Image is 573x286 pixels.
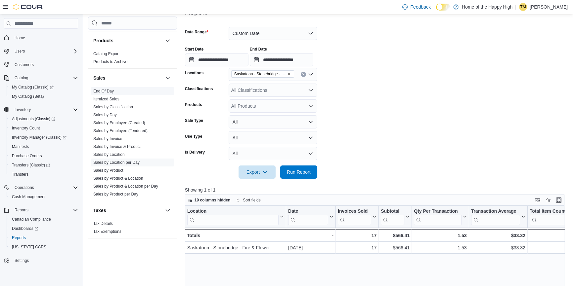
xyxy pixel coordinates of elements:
[93,221,113,226] span: Tax Details
[1,33,81,42] button: Home
[381,208,410,225] button: Subtotal
[9,83,78,91] span: My Catalog (Classic)
[234,196,263,204] button: Sort fields
[520,3,526,11] span: TM
[93,207,162,214] button: Taxes
[185,187,568,193] p: Showing 1 of 1
[414,208,466,225] button: Qty Per Transaction
[9,143,78,151] span: Manifests
[338,208,371,215] div: Invoices Sold
[7,142,81,151] button: Manifests
[195,197,231,203] span: 19 columns hidden
[93,96,119,102] span: Itemized Sales
[93,160,140,165] a: Sales by Location per Day
[88,87,177,201] div: Sales
[410,4,430,10] span: Feedback
[519,3,527,11] div: Tristen Mueller
[288,244,333,252] div: [DATE]
[164,74,172,82] button: Sales
[93,89,114,93] a: End Of Day
[93,144,141,149] a: Sales by Invoice & Product
[9,243,78,251] span: Washington CCRS
[7,242,81,252] button: [US_STATE] CCRS
[381,232,410,239] div: $566.41
[9,170,78,178] span: Transfers
[93,121,145,125] a: Sales by Employee (Created)
[9,152,45,160] a: Purchase Orders
[234,71,286,77] span: Saskatoon - Stonebridge - Fire & Flower
[12,144,29,149] span: Manifests
[93,128,148,133] span: Sales by Employee (Tendered)
[12,206,78,214] span: Reports
[93,51,119,56] span: Catalog Export
[229,147,317,160] button: All
[381,208,404,215] div: Subtotal
[1,105,81,114] button: Inventory
[12,244,46,250] span: [US_STATE] CCRS
[164,37,172,45] button: Products
[9,143,31,151] a: Manifests
[12,162,50,168] span: Transfers (Classic)
[287,72,291,76] button: Remove Saskatoon - Stonebridge - Fire & Flower from selection in this group
[9,234,78,242] span: Reports
[185,47,204,52] label: Start Date
[93,37,162,44] button: Products
[381,208,404,225] div: Subtotal
[9,92,47,100] a: My Catalog (Beta)
[544,196,552,204] button: Display options
[414,244,466,252] div: 1.53
[530,208,569,225] div: Total Item Count
[308,72,313,77] button: Open list of options
[9,215,78,223] span: Canadian Compliance
[93,184,158,189] a: Sales by Product & Location per Day
[93,152,125,157] a: Sales by Location
[187,244,284,252] div: Saskatoon - Stonebridge - Fire & Flower
[338,232,376,239] div: 17
[9,161,53,169] a: Transfers (Classic)
[93,221,113,226] a: Tax Details
[93,229,121,234] a: Tax Exemptions
[185,196,233,204] button: 19 columns hidden
[1,183,81,192] button: Operations
[93,136,122,141] a: Sales by Invoice
[530,208,569,215] div: Total Item Count
[185,150,205,155] label: Is Delivery
[93,105,133,109] a: Sales by Classification
[187,208,284,225] button: Location
[12,34,28,42] a: Home
[12,194,45,199] span: Cash Management
[93,120,145,125] span: Sales by Employee (Created)
[13,4,43,10] img: Cova
[414,232,466,239] div: 1.53
[12,235,26,240] span: Reports
[471,244,525,252] div: $33.32
[9,234,28,242] a: Reports
[93,128,148,133] a: Sales by Employee (Tendered)
[12,257,31,265] a: Settings
[9,124,78,132] span: Inventory Count
[185,29,208,35] label: Date Range
[185,53,248,66] input: Press the down key to open a popover containing a calendar.
[12,184,37,192] button: Operations
[12,256,78,265] span: Settings
[93,168,123,173] a: Sales by Product
[7,233,81,242] button: Reports
[471,208,525,225] button: Transaction Average
[9,215,54,223] a: Canadian Compliance
[15,258,29,263] span: Settings
[12,135,66,140] span: Inventory Manager (Classic)
[301,72,306,77] button: Clear input
[338,244,376,252] div: 17
[12,172,28,177] span: Transfers
[12,74,78,82] span: Catalog
[15,185,34,190] span: Operations
[93,75,162,81] button: Sales
[515,3,516,11] p: |
[164,206,172,214] button: Taxes
[185,118,203,123] label: Sale Type
[338,208,371,225] div: Invoices Sold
